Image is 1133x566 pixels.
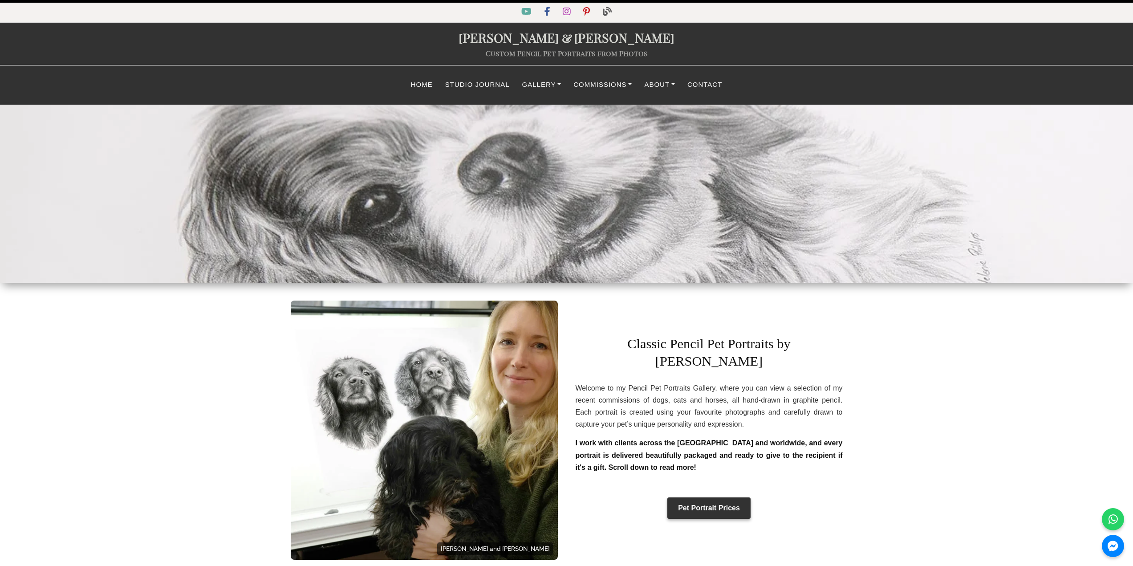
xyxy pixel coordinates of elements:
a: WhatsApp [1102,508,1124,530]
p: I work with clients across the [GEOGRAPHIC_DATA] and worldwide, and every portrait is delivered b... [576,437,843,473]
span: & [559,29,574,46]
a: Pinterest [578,8,597,16]
a: Contact [681,76,728,94]
a: Custom Pencil Pet Portraits from Photos [486,49,648,58]
p: Welcome to my Pencil Pet Portraits Gallery, where you can view a selection of my recent commissio... [576,382,843,431]
a: Commissions [567,76,638,94]
img: Pet Portraits in Pencil by Melanie Phillips [291,301,558,560]
a: Studio Journal [439,76,516,94]
a: YouTube [516,8,539,16]
a: Instagram [557,8,578,16]
a: Home [405,76,439,94]
h1: Classic Pencil Pet Portraits by [PERSON_NAME] [576,322,843,375]
a: [PERSON_NAME]&[PERSON_NAME] [459,29,674,46]
a: About [638,76,681,94]
a: Gallery [516,76,568,94]
a: Pet Portrait Prices [667,497,751,519]
a: Facebook [539,8,557,16]
a: Blog [597,8,617,16]
a: Messenger [1102,535,1124,557]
